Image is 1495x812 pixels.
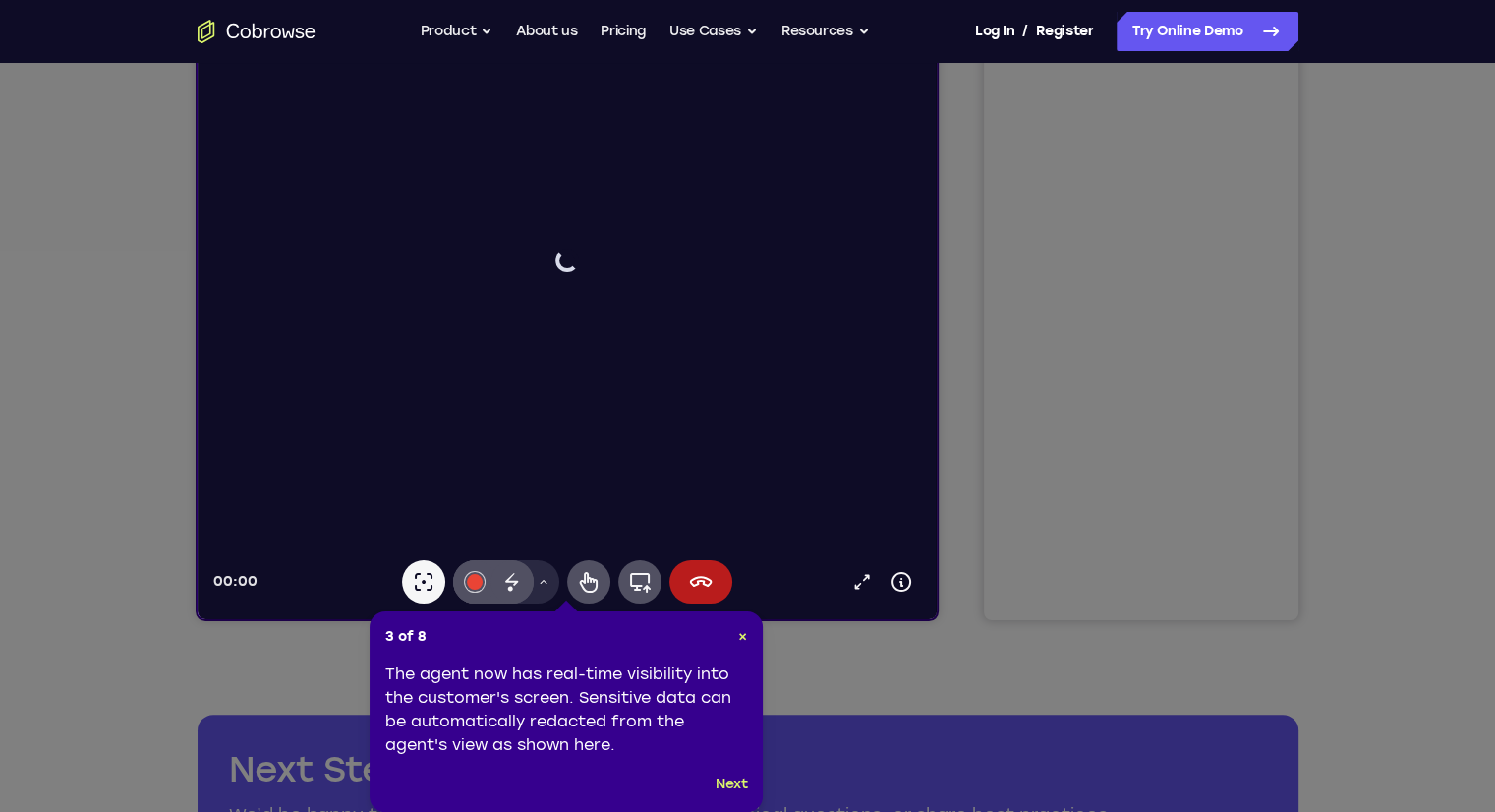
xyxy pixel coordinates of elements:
button: Resources [781,12,870,51]
a: Try Online Demo [1117,12,1298,51]
a: Go to the home page [198,20,316,43]
div: The agent now has real-time visibility into the customer's screen. Sensitive data can be automati... [385,663,747,757]
a: Register [1036,12,1093,51]
button: Next [716,773,748,796]
a: Pricing [601,12,646,51]
a: Log In [975,12,1014,51]
span: × [738,628,747,645]
button: Close Tour [738,627,747,647]
button: Use Cases [669,12,758,51]
span: / [1022,20,1028,43]
button: Product [421,12,493,51]
a: About us [516,12,577,51]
